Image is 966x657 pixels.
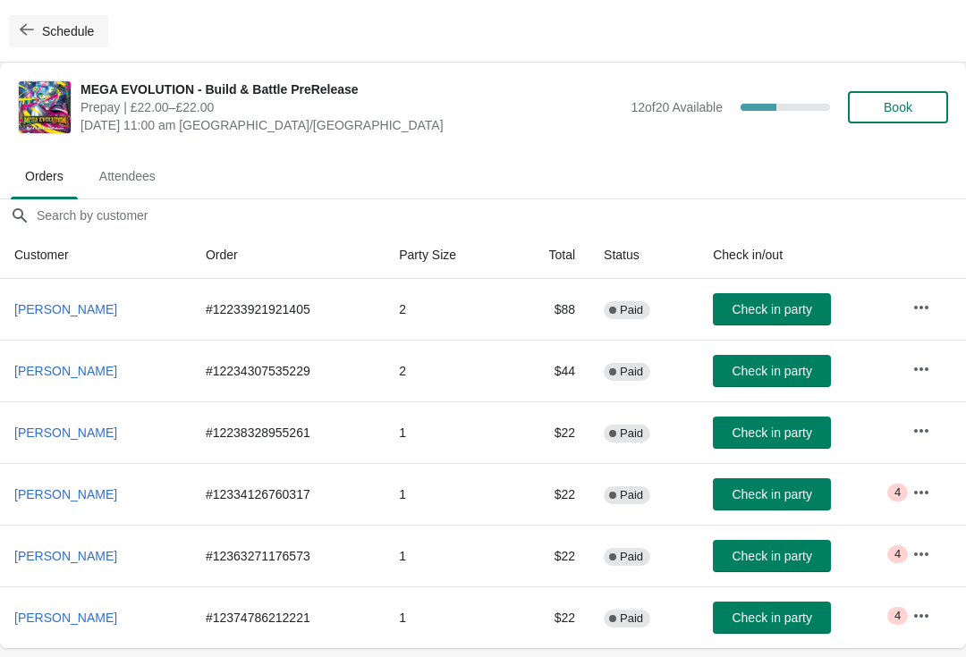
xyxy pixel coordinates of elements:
[7,293,124,325] button: [PERSON_NAME]
[385,401,509,463] td: 1
[510,232,590,279] th: Total
[385,232,509,279] th: Party Size
[620,550,643,564] span: Paid
[191,586,385,648] td: # 12374786212221
[14,487,117,501] span: [PERSON_NAME]
[19,81,71,133] img: MEGA EVOLUTION - Build & Battle PreRelease
[620,488,643,502] span: Paid
[699,232,898,279] th: Check in/out
[732,425,811,440] span: Check in party
[589,232,699,279] th: Status
[510,340,590,401] td: $44
[42,24,94,38] span: Schedule
[732,364,811,378] span: Check in party
[7,355,124,387] button: [PERSON_NAME]
[85,160,170,192] span: Attendees
[385,340,509,401] td: 2
[848,91,948,123] button: Book
[713,293,831,325] button: Check in party
[7,602,124,634] button: [PERSON_NAME]
[385,525,509,586] td: 1
[191,232,385,279] th: Order
[14,364,117,378] span: [PERSON_NAME]
[732,611,811,625] span: Check in party
[620,303,643,317] span: Paid
[510,586,590,648] td: $22
[385,279,509,340] td: 2
[620,426,643,441] span: Paid
[191,279,385,340] td: # 12233921921405
[894,485,901,500] span: 4
[9,15,108,47] button: Schedule
[11,160,78,192] span: Orders
[631,100,723,114] span: 12 of 20 Available
[732,302,811,316] span: Check in party
[14,611,117,625] span: [PERSON_NAME]
[732,487,811,501] span: Check in party
[80,80,622,98] span: MEGA EVOLUTION - Build & Battle PreRelease
[191,401,385,463] td: # 12238328955261
[713,355,831,387] button: Check in party
[7,478,124,510] button: [PERSON_NAME]
[80,98,622,116] span: Prepay | £22.00–£22.00
[713,540,831,572] button: Check in party
[713,602,831,634] button: Check in party
[510,463,590,525] td: $22
[14,425,117,440] span: [PERSON_NAME]
[385,586,509,648] td: 1
[14,549,117,563] span: [PERSON_NAME]
[14,302,117,316] span: [PERSON_NAME]
[7,540,124,572] button: [PERSON_NAME]
[884,100,912,114] span: Book
[191,525,385,586] td: # 12363271176573
[713,478,831,510] button: Check in party
[510,525,590,586] td: $22
[191,463,385,525] td: # 12334126760317
[510,401,590,463] td: $22
[191,340,385,401] td: # 12234307535229
[732,549,811,563] span: Check in party
[385,463,509,525] td: 1
[894,609,901,623] span: 4
[7,417,124,449] button: [PERSON_NAME]
[36,199,966,232] input: Search by customer
[713,417,831,449] button: Check in party
[620,611,643,626] span: Paid
[80,116,622,134] span: [DATE] 11:00 am [GEOGRAPHIC_DATA]/[GEOGRAPHIC_DATA]
[620,365,643,379] span: Paid
[510,279,590,340] td: $88
[894,547,901,561] span: 4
